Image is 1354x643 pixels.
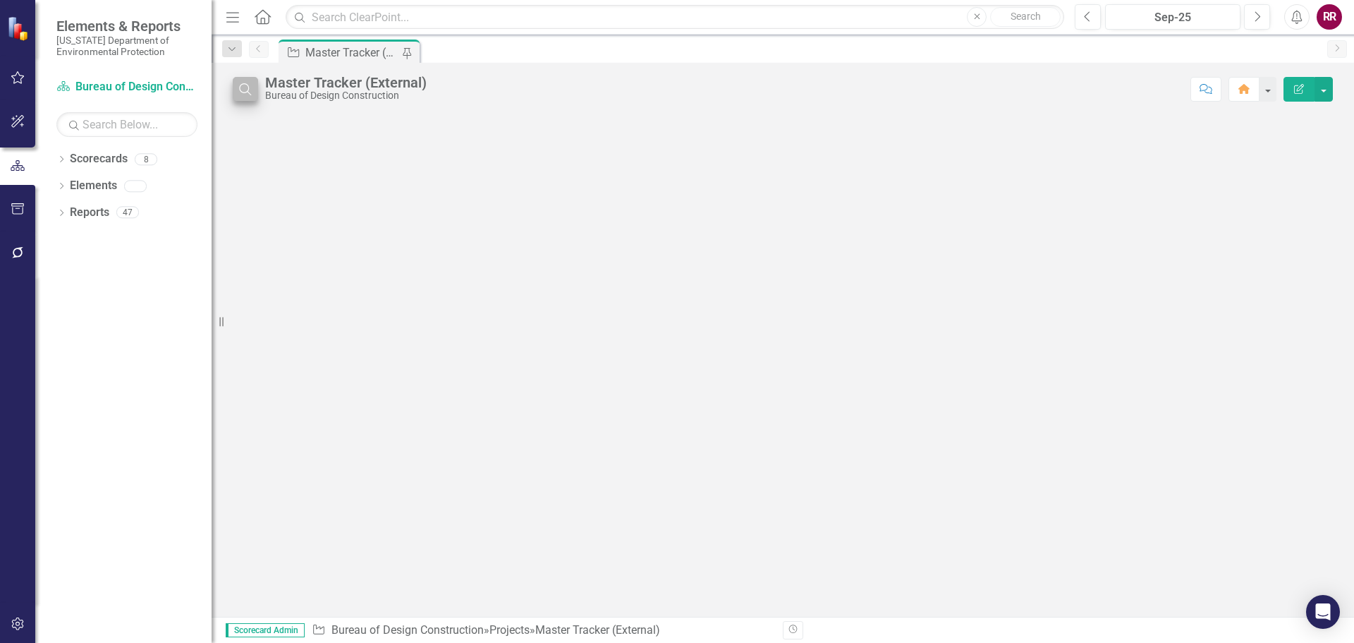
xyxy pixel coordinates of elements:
[1306,595,1340,629] div: Open Intercom Messenger
[331,623,484,637] a: Bureau of Design Construction
[56,18,197,35] span: Elements & Reports
[305,44,398,61] div: Master Tracker (External)
[70,178,117,194] a: Elements
[265,75,427,90] div: Master Tracker (External)
[489,623,530,637] a: Projects
[312,623,772,639] div: » »
[1105,4,1240,30] button: Sep-25
[286,5,1064,30] input: Search ClearPoint...
[265,90,427,101] div: Bureau of Design Construction
[7,16,32,41] img: ClearPoint Strategy
[70,205,109,221] a: Reports
[56,112,197,137] input: Search Below...
[56,79,197,95] a: Bureau of Design Construction
[116,207,139,219] div: 47
[56,35,197,58] small: [US_STATE] Department of Environmental Protection
[135,153,157,165] div: 8
[226,623,305,637] span: Scorecard Admin
[1317,4,1342,30] button: RR
[1011,11,1041,22] span: Search
[70,151,128,167] a: Scorecards
[990,7,1061,27] button: Search
[1110,9,1236,26] div: Sep-25
[535,623,660,637] div: Master Tracker (External)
